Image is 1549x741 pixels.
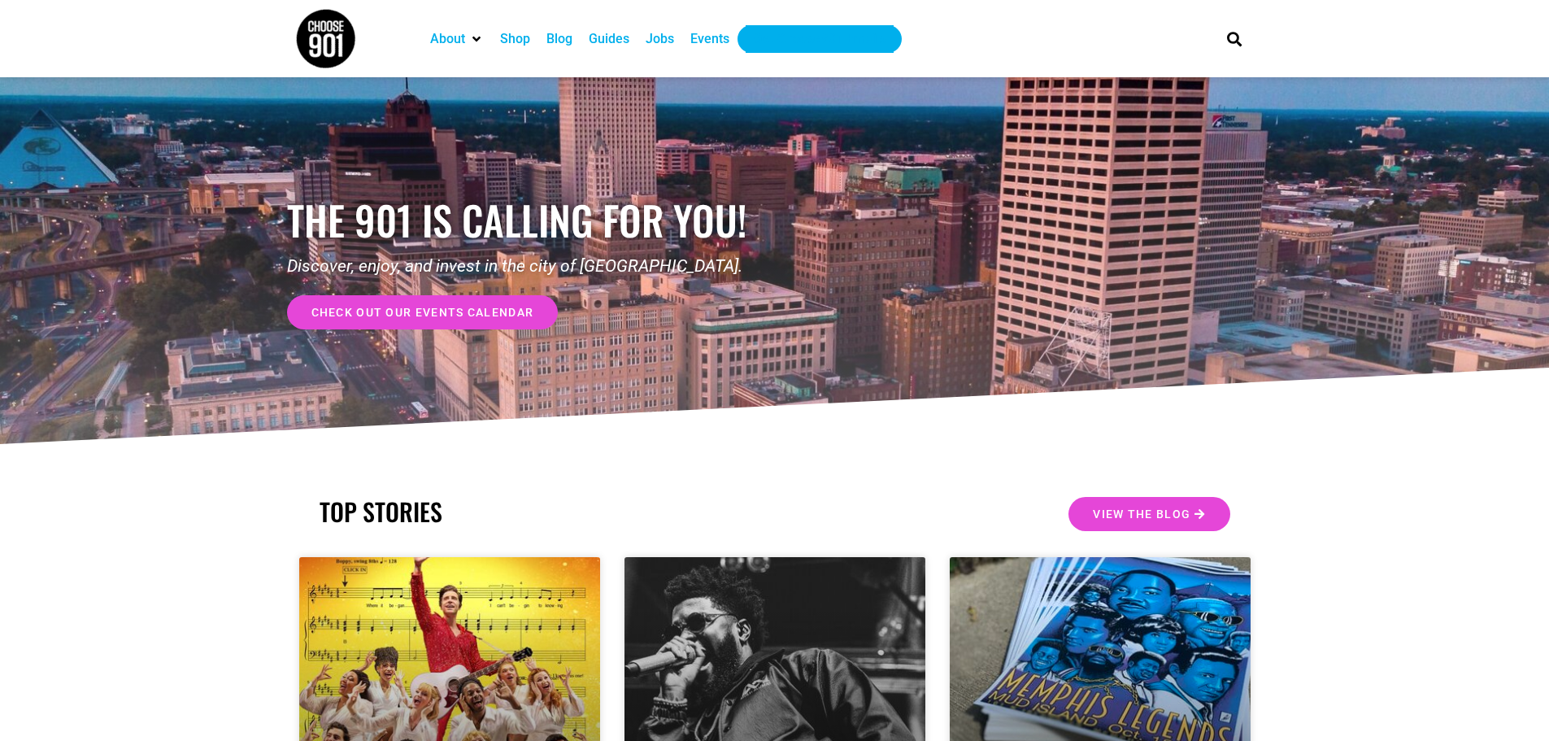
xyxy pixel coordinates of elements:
span: View the Blog [1093,508,1190,520]
h2: TOP STORIES [320,497,767,526]
div: Search [1220,25,1247,52]
span: check out our events calendar [311,307,534,318]
a: Blog [546,29,572,49]
a: Events [690,29,729,49]
a: Jobs [646,29,674,49]
a: View the Blog [1068,497,1229,531]
nav: Main nav [422,25,1199,53]
h1: the 901 is calling for you! [287,196,775,244]
a: Shop [500,29,530,49]
div: About [422,25,492,53]
a: Get Choose901 Emails [754,29,885,49]
a: check out our events calendar [287,295,559,329]
p: Discover, enjoy, and invest in the city of [GEOGRAPHIC_DATA]. [287,254,775,280]
a: About [430,29,465,49]
a: Guides [589,29,629,49]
